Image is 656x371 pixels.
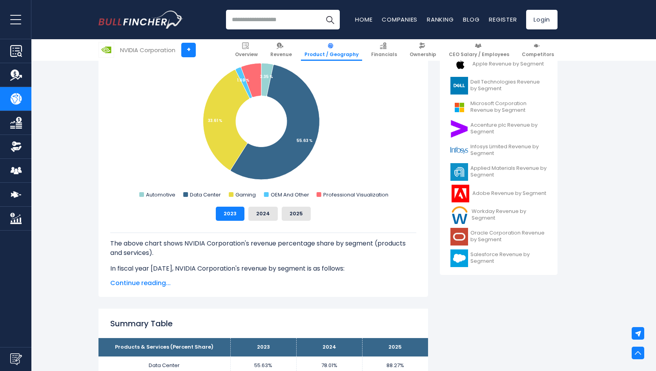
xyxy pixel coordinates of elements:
span: Applied Materials Revenue by Segment [470,165,547,178]
a: Overview [231,39,261,61]
a: Apple Revenue by Segment [446,53,552,75]
span: Overview [235,51,258,58]
a: Applied Materials Revenue by Segment [446,161,552,183]
tspan: 3.35 % [260,74,273,80]
h2: Summary Table [110,318,416,329]
a: Login [526,10,558,29]
a: Accenture plc Revenue by Segment [446,118,552,140]
a: Oracle Corporation Revenue by Segment [446,226,552,247]
a: Register [489,15,517,24]
p: The above chart shows NVIDIA Corporation's revenue percentage share by segment (products and serv... [110,239,416,258]
a: Companies [382,15,417,24]
span: Apple Revenue by Segment [472,61,544,67]
span: Adobe Revenue by Segment [472,190,546,197]
a: Competitors [518,39,558,61]
span: Financials [371,51,397,58]
span: Salesforce Revenue by Segment [470,251,547,265]
th: Products & Services (Percent Share) [98,338,230,356]
th: 2023 [230,338,296,356]
text: Data Center [190,191,221,198]
span: Dell Technologies Revenue by Segment [470,79,547,92]
img: INFY logo [450,142,468,159]
p: In fiscal year [DATE], NVIDIA Corporation's revenue by segment is as follows: [110,264,416,273]
tspan: 33.61 % [208,118,222,124]
a: Adobe Revenue by Segment [446,183,552,204]
img: NVDA logo [99,42,114,57]
a: Infosys Limited Revenue by Segment [446,140,552,161]
a: Financials [368,39,401,61]
text: OEM And Other [271,191,309,198]
span: Infosys Limited Revenue by Segment [470,144,547,157]
th: 2024 [296,338,362,356]
img: Ownership [10,141,22,153]
a: CEO Salary / Employees [445,39,513,61]
a: Microsoft Corporation Revenue by Segment [446,96,552,118]
img: WDAY logo [450,206,469,224]
span: Oracle Corporation Revenue by Segment [470,230,547,243]
button: Search [320,10,340,29]
text: Professional Visualization [323,191,388,198]
img: ACN logo [450,120,468,138]
a: Ownership [406,39,440,61]
tspan: 55.63 % [297,138,313,144]
span: Continue reading... [110,278,416,288]
th: 2025 [362,338,428,356]
span: Workday Revenue by Segment [472,208,547,222]
button: 2023 [216,207,244,221]
a: Blog [463,15,479,24]
span: Product / Geography [304,51,359,58]
a: Go to homepage [98,11,183,29]
span: Microsoft Corporation Revenue by Segment [470,100,547,114]
span: CEO Salary / Employees [449,51,509,58]
a: + [181,43,196,57]
span: Competitors [522,51,554,58]
img: MSFT logo [450,98,468,116]
span: Accenture plc Revenue by Segment [470,122,547,135]
a: Dell Technologies Revenue by Segment [446,75,552,96]
button: 2024 [248,207,278,221]
text: Gaming [235,191,256,198]
img: AMAT logo [450,163,468,181]
img: DELL logo [450,77,468,95]
a: Workday Revenue by Segment [446,204,552,226]
a: Ranking [427,15,454,24]
a: Home [355,15,372,24]
tspan: 1.69 % [237,77,250,83]
a: Product / Geography [301,39,362,61]
button: 2025 [282,207,311,221]
img: ORCL logo [450,228,468,246]
div: NVIDIA Corporation [120,45,175,55]
img: Bullfincher logo [98,11,183,29]
text: Automotive [146,191,175,198]
img: AAPL logo [450,55,470,73]
span: Ownership [410,51,436,58]
a: Revenue [267,39,295,61]
a: Salesforce Revenue by Segment [446,247,552,269]
span: Revenue [270,51,292,58]
img: ADBE logo [450,185,470,202]
svg: NVIDIA Corporation's Revenue Share by Segment [110,44,416,200]
img: CRM logo [450,249,468,267]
